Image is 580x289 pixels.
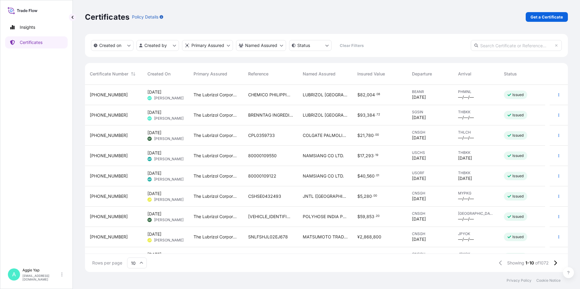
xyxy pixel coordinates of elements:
span: [VEHICLE_IDENTIFICATION_NUMBER] [248,214,293,220]
span: The Lubrizol Corporation [194,173,238,179]
span: [PERSON_NAME] [154,157,184,161]
button: cargoOwner Filter options [236,40,286,51]
span: XF [148,136,151,142]
span: The Lubrizol Corporation [194,92,238,98]
span: 01 [376,174,379,177]
span: $ [357,113,360,117]
a: Privacy Policy [507,278,531,283]
button: createdOn Filter options [91,40,133,51]
span: [PHONE_NUMBER] [90,173,128,179]
p: Issued [512,92,524,97]
span: 00 [375,134,379,136]
p: Issued [512,194,524,199]
p: Clear Filters [340,42,364,48]
span: $ [357,93,360,97]
p: Insights [20,24,35,30]
span: JPYOK [458,231,494,236]
span: JP [148,237,151,243]
span: Arrival [458,71,471,77]
span: THBKK [458,171,494,175]
span: THBKK [458,150,494,155]
span: 40 [360,174,366,178]
span: [PERSON_NAME] [154,197,184,202]
span: [GEOGRAPHIC_DATA] [458,211,494,216]
span: The Lubrizol Corporation [194,153,238,159]
p: Aggie Yap [22,268,60,273]
span: 80000109550 [248,153,277,159]
button: certificateStatus Filter options [289,40,332,51]
p: Issued [512,234,524,239]
p: Created by [144,42,167,48]
span: [DATE] [458,175,472,181]
span: $ [357,214,360,219]
span: [DATE] [147,150,161,156]
span: BRENNTAG INGREDIENTS ([GEOGRAPHIC_DATA]) [248,112,293,118]
span: [PHONE_NUMBER] [90,132,128,138]
a: Certificates [5,36,68,48]
span: [DATE] [412,135,426,141]
span: JP [148,197,151,203]
span: 280 [364,194,372,198]
span: JNTL ([GEOGRAPHIC_DATA]) SDN. BHD. (A/C [PERSON_NAME] & [PERSON_NAME] PTE LTD) [303,193,348,199]
span: 2 [360,235,362,239]
a: Cookie Notice [536,278,561,283]
span: The Lubrizol Corporation [194,132,238,138]
span: 004 [367,93,375,97]
span: 780 [366,133,374,138]
span: , [364,154,366,158]
span: $ [357,154,360,158]
span: 293 [366,154,374,158]
span: [DATE] [412,216,426,222]
span: [DATE] [412,155,426,161]
span: 1-10 [525,260,534,266]
span: The Lubrizol Corporation [194,193,238,199]
span: 853 [366,214,374,219]
span: [PHONE_NUMBER] [90,214,128,220]
span: USORF [412,171,448,175]
span: . [372,195,373,197]
span: —/—/— [458,236,474,242]
p: Named Assured [245,42,277,48]
span: CNSGH [412,130,448,135]
span: 560 [367,174,375,178]
span: CNSGH [412,252,448,257]
span: CSHSE0432493 [248,193,281,199]
span: [DATE] [458,155,472,161]
span: [DATE] [147,191,161,197]
span: [DATE] [412,115,426,121]
button: Sort [130,70,137,78]
span: MP [148,176,151,182]
span: LUBRIZOL [GEOGRAPHIC_DATA] (PTE) LTD [303,112,348,118]
span: of 1072 [535,260,549,266]
span: CNSGH [412,211,448,216]
span: [DATE] [412,175,426,181]
span: [PHONE_NUMBER] [90,193,128,199]
span: , [366,113,367,117]
p: Policy Details [132,14,158,20]
span: USCHS [412,150,448,155]
p: Issued [512,133,524,138]
span: COLGATE PALMOLIVE ([GEOGRAPHIC_DATA]) LTD [303,132,348,138]
p: Certificates [20,39,42,45]
span: [PERSON_NAME] [154,136,184,141]
span: $ [357,194,360,198]
span: POLYHOSE INDIA PVT LTD (E.O.U DIVISION) [303,214,348,220]
span: 384 [367,113,375,117]
span: ¥ [357,235,360,239]
span: [DATE] [412,94,426,100]
span: CNSGH [412,231,448,236]
span: [DATE] [147,231,161,237]
span: , [362,235,364,239]
span: AY [148,95,151,101]
span: [PERSON_NAME] [154,116,184,121]
span: 20 [376,215,379,217]
span: $ [357,133,360,138]
span: 59 [360,214,365,219]
span: NAMSIANG CO LTD. [303,153,344,159]
span: 21 [360,133,365,138]
span: CPL0359733 [248,132,275,138]
span: Status [504,71,517,77]
a: Insights [5,21,68,33]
